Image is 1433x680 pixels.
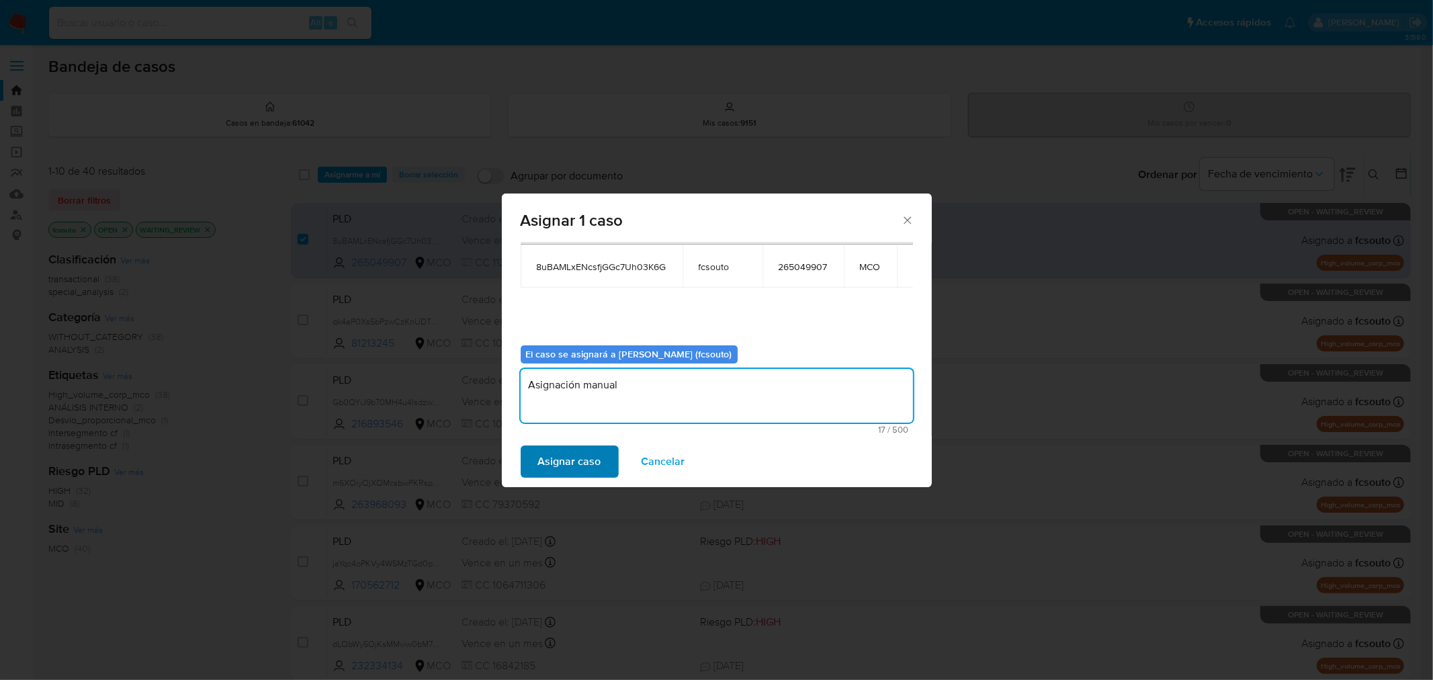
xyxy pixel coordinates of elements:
[502,194,932,487] div: assign-modal
[901,214,913,226] button: Cerrar ventana
[538,447,601,476] span: Asignar caso
[699,261,746,273] span: fcsouto
[642,447,685,476] span: Cancelar
[624,445,703,478] button: Cancelar
[521,445,619,478] button: Asignar caso
[860,261,881,273] span: MCO
[525,425,909,434] span: Máximo 500 caracteres
[779,261,828,273] span: 265049907
[521,369,913,423] textarea: Asignación manual
[537,261,666,273] span: 8uBAMLxENcsfjGGc7Uh03K6G
[526,347,732,361] b: El caso se asignará a [PERSON_NAME] (fcsouto)
[521,212,902,228] span: Asignar 1 caso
